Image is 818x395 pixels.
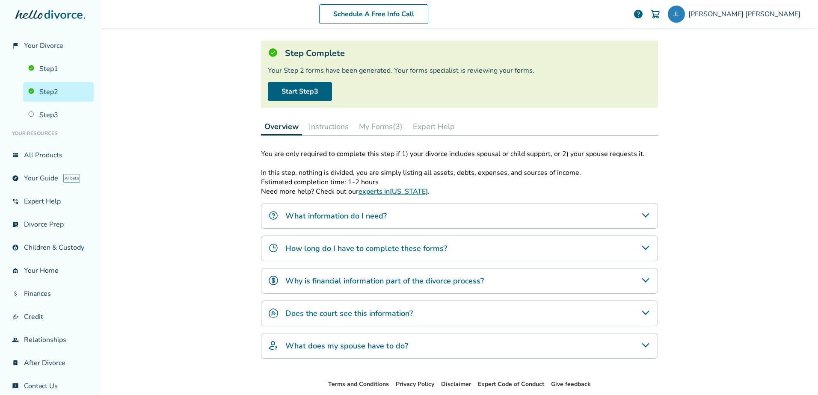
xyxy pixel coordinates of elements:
li: Your Resources [7,125,94,142]
a: Step1 [23,59,94,79]
span: chat_info [12,383,19,389]
a: attach_moneyFinances [7,284,94,304]
img: Cart [650,9,661,19]
li: Give feedback [551,379,591,389]
a: experts in[US_STATE] [359,187,428,196]
div: What information do I need? [261,203,658,229]
a: finance_modeCredit [7,307,94,327]
a: phone_in_talkExpert Help [7,192,94,211]
span: view_list [12,152,19,159]
p: In this step, nothing is divided, you are simply listing all assets, debts, expenses, and sources... [261,159,658,177]
div: Why is financial information part of the divorce process? [261,268,658,294]
a: garage_homeYour Home [7,261,94,280]
a: groupRelationships [7,330,94,350]
iframe: Chat Widget [775,354,818,395]
img: jlonie66@gmail.com [668,6,685,23]
img: Does the court see this information? [268,308,279,318]
div: Your Step 2 forms have been generated. Your forms specialist is reviewing your forms. [268,66,651,75]
span: finance_mode [12,313,19,320]
a: flag_2Your Divorce [7,36,94,56]
span: Your Divorce [24,41,63,50]
a: list_alt_checkDivorce Prep [7,215,94,234]
button: My Forms(3) [356,118,406,135]
a: account_childChildren & Custody [7,238,94,257]
span: phone_in_talk [12,198,19,205]
a: Terms and Conditions [328,380,389,388]
div: How long do I have to complete these forms? [261,236,658,261]
a: Step2 [23,82,94,102]
span: explore [12,175,19,182]
span: flag_2 [12,42,19,49]
a: Privacy Policy [396,380,434,388]
a: exploreYour GuideAI beta [7,168,94,188]
span: list_alt_check [12,221,19,228]
button: Expert Help [409,118,458,135]
h4: What information do I need? [285,210,387,221]
span: attach_money [12,290,19,297]
h5: Step Complete [285,47,345,59]
span: account_child [12,244,19,251]
a: view_listAll Products [7,145,94,165]
h4: Does the court see this information? [285,308,413,319]
img: How long do I have to complete these forms? [268,243,279,253]
span: AI beta [63,174,80,183]
h4: What does my spouse have to do? [285,340,408,351]
span: group [12,336,19,343]
a: Schedule A Free Info Call [319,4,428,24]
p: You are only required to complete this step if 1) your divorce includes spousal or child support,... [261,149,658,159]
a: Start Step3 [268,82,332,101]
li: Disclaimer [441,379,471,389]
a: help [633,9,643,19]
img: Why is financial information part of the divorce process? [268,275,279,286]
div: Does the court see this information? [261,301,658,326]
a: Expert Code of Conduct [478,380,544,388]
span: [PERSON_NAME] [PERSON_NAME] [688,9,804,19]
span: bookmark_check [12,360,19,366]
span: garage_home [12,267,19,274]
p: Estimated completion time: 1-2 hours [261,177,658,187]
p: Need more help? Check out our . [261,187,658,196]
h4: How long do I have to complete these forms? [285,243,447,254]
h4: Why is financial information part of the divorce process? [285,275,484,286]
a: bookmark_checkAfter Divorce [7,353,94,373]
button: Overview [261,118,302,136]
a: Step3 [23,105,94,125]
img: What does my spouse have to do? [268,340,279,351]
button: Instructions [305,118,352,135]
div: What does my spouse have to do? [261,333,658,359]
img: What information do I need? [268,210,279,221]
